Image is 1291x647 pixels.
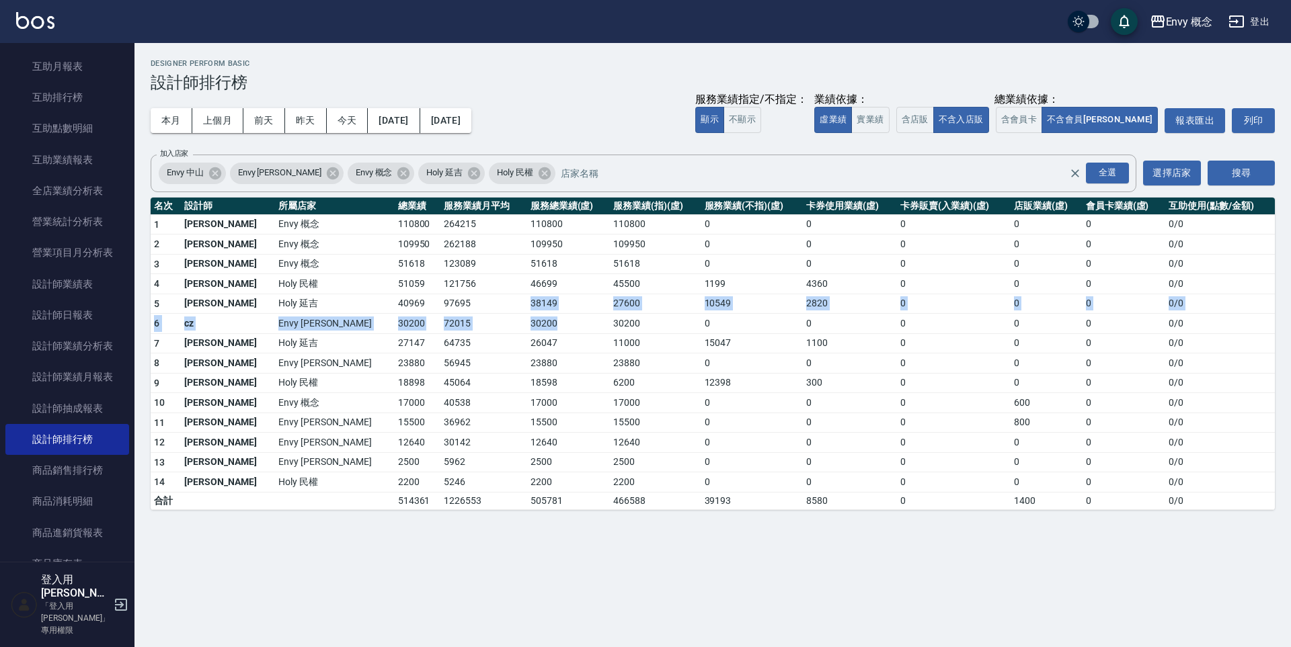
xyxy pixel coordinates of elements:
span: 6 [154,318,159,329]
td: 0 [1083,214,1165,234]
td: Holy 民權 [275,373,395,393]
td: 0 [897,492,1011,509]
td: 15500 [610,413,701,433]
td: 0 [1011,353,1083,374]
td: 2500 [610,452,701,472]
td: 2200 [610,472,701,492]
span: Holy 延吉 [418,166,471,179]
button: Envy 概念 [1144,8,1218,36]
button: [DATE] [420,108,471,133]
td: 0 / 0 [1165,274,1275,294]
td: 0 [897,472,1011,492]
td: 10549 [701,294,804,314]
span: 1 [154,219,159,230]
td: 0 [1083,333,1165,353]
td: 0 [1011,274,1083,294]
td: 0 [1011,254,1083,274]
div: 總業績依據： [896,93,1159,107]
td: [PERSON_NAME] [181,214,275,234]
td: 264215 [440,214,526,234]
td: 0 / 0 [1165,214,1275,234]
td: 0 [701,234,804,255]
td: 12640 [395,433,441,453]
td: 30200 [395,314,441,334]
button: save [1111,8,1138,35]
td: 466588 [610,492,701,509]
span: 12 [154,437,165,447]
td: 0 [897,254,1011,274]
td: 0 [803,472,897,492]
span: Envy [PERSON_NAME] [230,166,329,179]
button: 登出 [1223,9,1275,34]
a: 互助月報表 [5,51,129,82]
div: Holy 民權 [489,163,555,184]
td: 300 [803,373,897,393]
td: [PERSON_NAME] [181,353,275,374]
button: Clear [1066,164,1085,183]
th: 服務業績月平均 [440,198,526,215]
a: 營業項目月分析表 [5,237,129,268]
td: [PERSON_NAME] [181,254,275,274]
input: 店家名稱 [557,161,1093,185]
td: 5246 [440,472,526,492]
td: 2500 [395,452,441,472]
td: 262188 [440,234,526,255]
button: 含店販 [896,107,934,133]
td: 36962 [440,413,526,433]
td: 18598 [527,373,610,393]
td: 0 [897,413,1011,433]
td: Holy 民權 [275,274,395,294]
td: 18898 [395,373,441,393]
td: 123089 [440,254,526,274]
th: 服務業績(指)(虛) [610,198,701,215]
td: Holy 延吉 [275,294,395,314]
td: Envy 概念 [275,393,395,413]
td: 0 [1011,294,1083,314]
td: 0 [897,353,1011,374]
a: 營業統計分析表 [5,206,129,237]
button: 本月 [151,108,192,133]
button: 昨天 [285,108,327,133]
td: 110800 [527,214,610,234]
td: 40969 [395,294,441,314]
td: 0 [803,314,897,334]
a: 設計師業績分析表 [5,331,129,361]
div: Envy [PERSON_NAME] [230,163,344,184]
td: 23880 [610,353,701,374]
th: 卡券使用業績(虛) [803,198,897,215]
td: 0 / 0 [1165,492,1275,509]
td: 17000 [610,393,701,413]
th: 名次 [151,198,181,215]
label: 加入店家 [160,148,188,159]
td: Envy [PERSON_NAME] [275,413,395,433]
th: 服務總業績(虛) [527,198,610,215]
td: 0 / 0 [1165,234,1275,255]
td: 0 [1011,452,1083,472]
td: 0 [701,472,804,492]
span: 2 [154,239,159,249]
td: 51618 [527,254,610,274]
td: 0 [701,413,804,433]
td: [PERSON_NAME] [181,373,275,393]
td: 0 [1083,314,1165,334]
td: 45064 [440,373,526,393]
td: 109950 [395,234,441,255]
td: 46699 [527,274,610,294]
div: Holy 延吉 [418,163,485,184]
td: 0 [1083,353,1165,374]
td: 109950 [610,234,701,255]
a: 全店業績分析表 [5,175,129,206]
td: 0 [803,234,897,255]
td: 39193 [701,492,804,509]
button: 選擇店家 [1143,161,1201,185]
td: 0 [897,294,1011,314]
td: 30142 [440,433,526,453]
td: 51618 [395,254,441,274]
td: 0 [701,214,804,234]
td: [PERSON_NAME] [181,274,275,294]
button: 上個月 [192,108,243,133]
td: 72015 [440,314,526,334]
td: 12398 [701,373,804,393]
a: 商品庫存表 [5,548,129,579]
td: 0 [1011,433,1083,453]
